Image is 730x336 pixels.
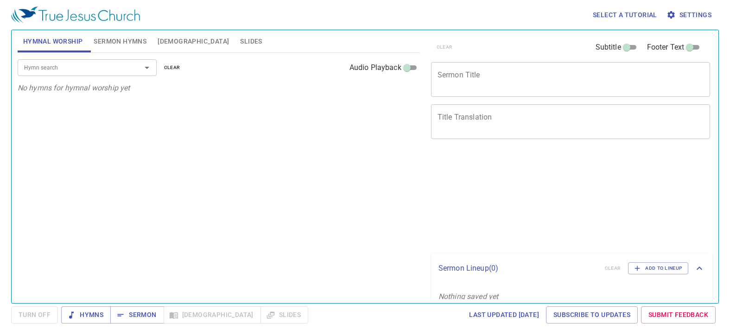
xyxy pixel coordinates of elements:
a: Submit Feedback [641,306,716,323]
span: Select a tutorial [593,9,657,21]
i: No hymns for hymnal worship yet [18,83,130,92]
button: Select a tutorial [589,6,661,24]
button: clear [159,62,186,73]
span: Settings [668,9,711,21]
span: Add to Lineup [634,264,682,273]
button: Open [140,61,153,74]
span: Hymnal Worship [23,36,83,47]
span: Hymns [69,309,103,321]
span: Sermon Hymns [94,36,146,47]
span: Audio Playback [349,62,401,73]
p: Sermon Lineup ( 0 ) [438,263,597,274]
img: True Jesus Church [11,6,140,23]
div: Sermon Lineup(0)clearAdd to Lineup [431,253,712,284]
span: Subtitle [596,42,621,53]
iframe: from-child [427,149,655,250]
button: Sermon [110,306,164,323]
span: Sermon [118,309,156,321]
button: Settings [665,6,715,24]
span: Footer Text [647,42,685,53]
span: Slides [240,36,262,47]
a: Subscribe to Updates [546,306,638,323]
span: Subscribe to Updates [553,309,630,321]
span: Last updated [DATE] [469,309,539,321]
span: clear [164,63,180,72]
span: Submit Feedback [648,309,708,321]
button: Add to Lineup [628,262,688,274]
i: Nothing saved yet [438,292,499,301]
a: Last updated [DATE] [465,306,543,323]
button: Hymns [61,306,111,323]
span: [DEMOGRAPHIC_DATA] [158,36,229,47]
